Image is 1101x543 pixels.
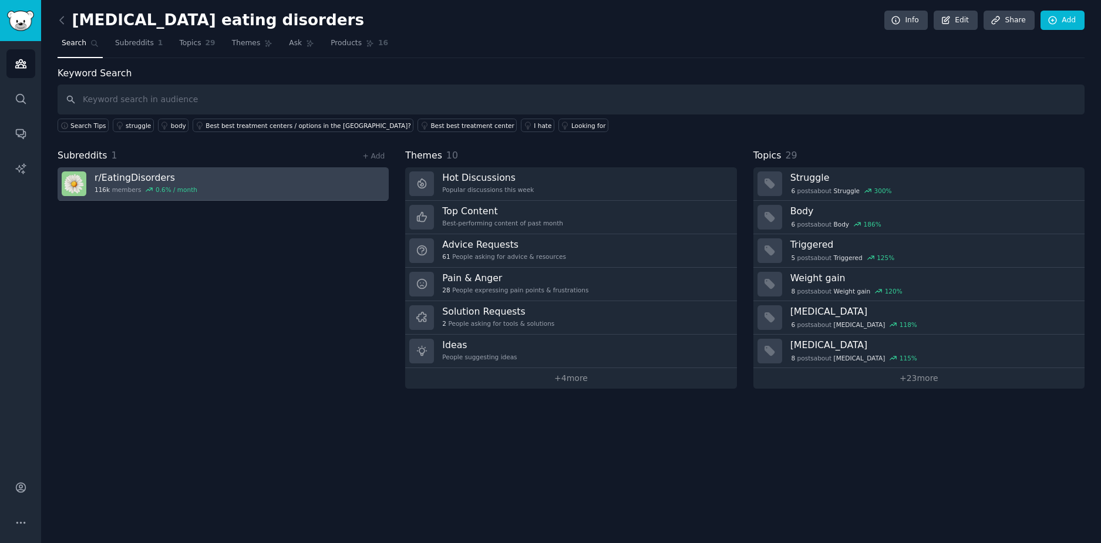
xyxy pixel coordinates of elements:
[791,321,795,329] span: 6
[790,238,1076,251] h3: Triggered
[753,234,1085,268] a: Triggered5postsaboutTriggered125%
[442,272,588,284] h3: Pain & Anger
[58,68,132,79] label: Keyword Search
[790,286,904,296] div: post s about
[405,234,736,268] a: Advice Requests61People asking for advice & resources
[442,305,554,318] h3: Solution Requests
[158,38,163,49] span: 1
[206,38,216,49] span: 29
[1041,11,1085,31] a: Add
[834,354,885,362] span: [MEDICAL_DATA]
[790,319,918,330] div: post s about
[193,119,413,132] a: Best best treatment centers / options in the [GEOGRAPHIC_DATA]?
[753,167,1085,201] a: Struggle6postsaboutStruggle300%
[790,186,893,196] div: post s about
[156,186,197,194] div: 0.6 % / month
[791,187,795,195] span: 6
[62,38,86,49] span: Search
[58,149,107,163] span: Subreddits
[442,286,588,294] div: People expressing pain points & frustrations
[790,305,1076,318] h3: [MEDICAL_DATA]
[115,38,154,49] span: Subreddits
[442,186,534,194] div: Popular discussions this week
[874,187,892,195] div: 300 %
[58,11,364,30] h2: [MEDICAL_DATA] eating disorders
[95,186,197,194] div: members
[753,268,1085,301] a: Weight gain8postsaboutWeight gain120%
[900,354,917,362] div: 115 %
[864,220,881,228] div: 186 %
[753,335,1085,368] a: [MEDICAL_DATA]8postsabout[MEDICAL_DATA]115%
[790,219,883,230] div: post s about
[790,339,1076,351] h3: [MEDICAL_DATA]
[70,122,106,130] span: Search Tips
[791,287,795,295] span: 8
[753,301,1085,335] a: [MEDICAL_DATA]6postsabout[MEDICAL_DATA]118%
[405,149,442,163] span: Themes
[442,171,534,184] h3: Hot Discussions
[111,34,167,58] a: Subreddits1
[790,205,1076,217] h3: Body
[417,119,517,132] a: Best best treatment center
[442,219,563,227] div: Best-performing content of past month
[58,34,103,58] a: Search
[158,119,188,132] a: body
[7,11,34,31] img: GummySearch logo
[232,38,261,49] span: Themes
[834,220,850,228] span: Body
[405,301,736,335] a: Solution Requests2People asking for tools & solutions
[289,38,302,49] span: Ask
[753,201,1085,234] a: Body6postsaboutBody186%
[442,238,566,251] h3: Advice Requests
[900,321,917,329] div: 118 %
[62,171,86,196] img: EatingDisorders
[95,171,197,184] h3: r/ EatingDisorders
[790,252,895,263] div: post s about
[58,119,109,132] button: Search Tips
[430,122,514,130] div: Best best treatment center
[206,122,411,130] div: Best best treatment centers / options in the [GEOGRAPHIC_DATA]?
[790,353,918,363] div: post s about
[442,339,517,351] h3: Ideas
[834,287,871,295] span: Weight gain
[405,201,736,234] a: Top ContentBest-performing content of past month
[405,167,736,201] a: Hot DiscussionsPopular discussions this week
[405,368,736,389] a: +4more
[442,286,450,294] span: 28
[442,252,566,261] div: People asking for advice & resources
[791,220,795,228] span: 6
[442,205,563,217] h3: Top Content
[126,122,151,130] div: struggle
[228,34,277,58] a: Themes
[753,368,1085,389] a: +23more
[753,149,782,163] span: Topics
[834,321,885,329] span: [MEDICAL_DATA]
[442,319,554,328] div: People asking for tools & solutions
[112,150,117,161] span: 1
[95,186,110,194] span: 116k
[179,38,201,49] span: Topics
[534,122,551,130] div: I hate
[58,85,1085,114] input: Keyword search in audience
[171,122,186,130] div: body
[558,119,608,132] a: Looking for
[326,34,392,58] a: Products16
[791,254,795,262] span: 5
[442,319,446,328] span: 2
[885,287,903,295] div: 120 %
[571,122,606,130] div: Looking for
[113,119,154,132] a: struggle
[790,272,1076,284] h3: Weight gain
[884,11,928,31] a: Info
[834,187,860,195] span: Struggle
[442,353,517,361] div: People suggesting ideas
[58,167,389,201] a: r/EatingDisorders116kmembers0.6% / month
[877,254,894,262] div: 125 %
[285,34,318,58] a: Ask
[405,268,736,301] a: Pain & Anger28People expressing pain points & frustrations
[442,252,450,261] span: 61
[175,34,219,58] a: Topics29
[331,38,362,49] span: Products
[934,11,978,31] a: Edit
[521,119,554,132] a: I hate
